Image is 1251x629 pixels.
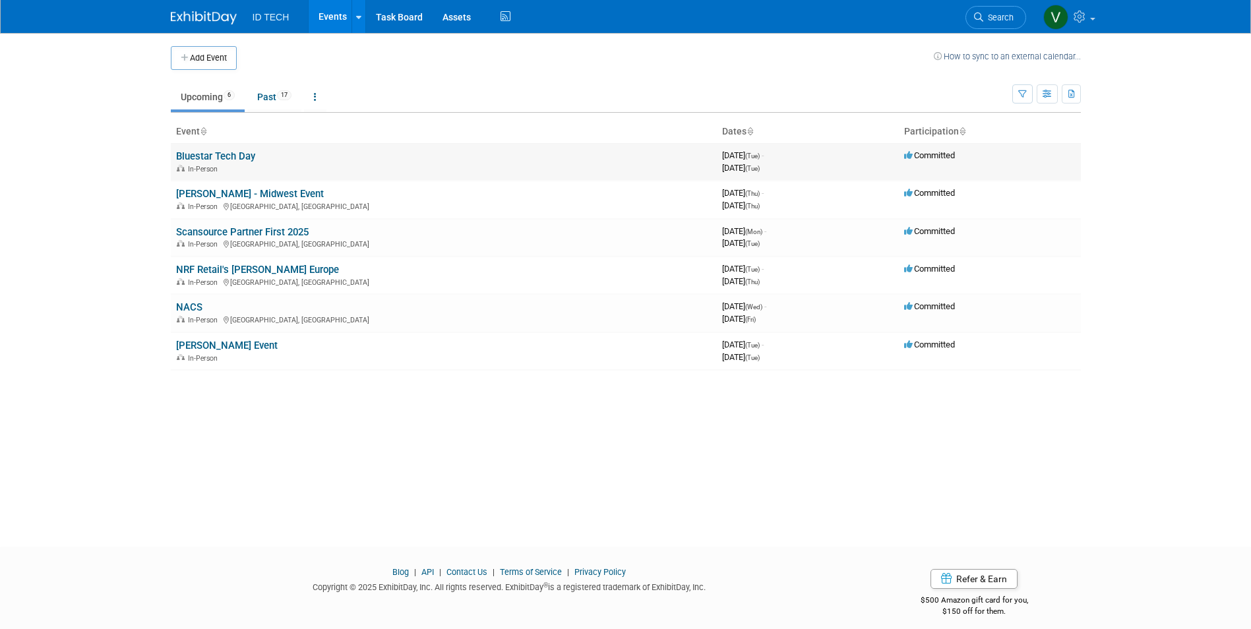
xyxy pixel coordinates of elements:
[722,150,764,160] span: [DATE]
[745,354,760,361] span: (Tue)
[904,340,955,349] span: Committed
[253,12,290,22] span: ID TECH
[722,238,760,248] span: [DATE]
[200,126,206,136] a: Sort by Event Name
[722,314,756,324] span: [DATE]
[436,567,444,577] span: |
[747,126,753,136] a: Sort by Start Date
[904,188,955,198] span: Committed
[543,582,548,589] sup: ®
[188,278,222,287] span: In-Person
[564,567,572,577] span: |
[176,276,712,287] div: [GEOGRAPHIC_DATA], [GEOGRAPHIC_DATA]
[868,606,1081,617] div: $150 off for them.
[899,121,1081,143] th: Participation
[277,90,291,100] span: 17
[177,202,185,209] img: In-Person Event
[171,578,849,593] div: Copyright © 2025 ExhibitDay, Inc. All rights reserved. ExhibitDay is a registered trademark of Ex...
[188,316,222,324] span: In-Person
[904,301,955,311] span: Committed
[411,567,419,577] span: |
[177,316,185,322] img: In-Person Event
[904,226,955,236] span: Committed
[745,228,762,235] span: (Mon)
[904,264,955,274] span: Committed
[722,188,764,198] span: [DATE]
[177,354,185,361] img: In-Person Event
[745,303,762,311] span: (Wed)
[722,264,764,274] span: [DATE]
[745,342,760,349] span: (Tue)
[177,165,185,171] img: In-Person Event
[489,567,498,577] span: |
[762,188,764,198] span: -
[722,200,760,210] span: [DATE]
[762,264,764,274] span: -
[176,188,324,200] a: [PERSON_NAME] - Midwest Event
[965,6,1026,29] a: Search
[762,150,764,160] span: -
[176,301,202,313] a: NACS
[745,190,760,197] span: (Thu)
[745,240,760,247] span: (Tue)
[188,240,222,249] span: In-Person
[722,340,764,349] span: [DATE]
[176,340,278,351] a: [PERSON_NAME] Event
[745,202,760,210] span: (Thu)
[904,150,955,160] span: Committed
[722,301,766,311] span: [DATE]
[171,121,717,143] th: Event
[931,569,1018,589] a: Refer & Earn
[500,567,562,577] a: Terms of Service
[176,200,712,211] div: [GEOGRAPHIC_DATA], [GEOGRAPHIC_DATA]
[745,278,760,285] span: (Thu)
[722,352,760,362] span: [DATE]
[392,567,409,577] a: Blog
[762,340,764,349] span: -
[745,152,760,160] span: (Tue)
[446,567,487,577] a: Contact Us
[188,202,222,211] span: In-Person
[959,126,965,136] a: Sort by Participation Type
[176,150,255,162] a: Bluestar Tech Day
[983,13,1014,22] span: Search
[177,278,185,285] img: In-Person Event
[176,238,712,249] div: [GEOGRAPHIC_DATA], [GEOGRAPHIC_DATA]
[717,121,899,143] th: Dates
[722,226,766,236] span: [DATE]
[745,165,760,172] span: (Tue)
[574,567,626,577] a: Privacy Policy
[421,567,434,577] a: API
[1043,5,1068,30] img: Victoria Henzon
[722,276,760,286] span: [DATE]
[188,165,222,173] span: In-Person
[247,84,301,109] a: Past17
[722,163,760,173] span: [DATE]
[176,314,712,324] div: [GEOGRAPHIC_DATA], [GEOGRAPHIC_DATA]
[934,51,1081,61] a: How to sync to an external calendar...
[188,354,222,363] span: In-Person
[171,84,245,109] a: Upcoming6
[224,90,235,100] span: 6
[171,11,237,24] img: ExhibitDay
[868,586,1081,616] div: $500 Amazon gift card for you,
[764,301,766,311] span: -
[764,226,766,236] span: -
[745,316,756,323] span: (Fri)
[176,226,309,238] a: Scansource Partner First 2025
[176,264,339,276] a: NRF Retail's [PERSON_NAME] Europe
[171,46,237,70] button: Add Event
[745,266,760,273] span: (Tue)
[177,240,185,247] img: In-Person Event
